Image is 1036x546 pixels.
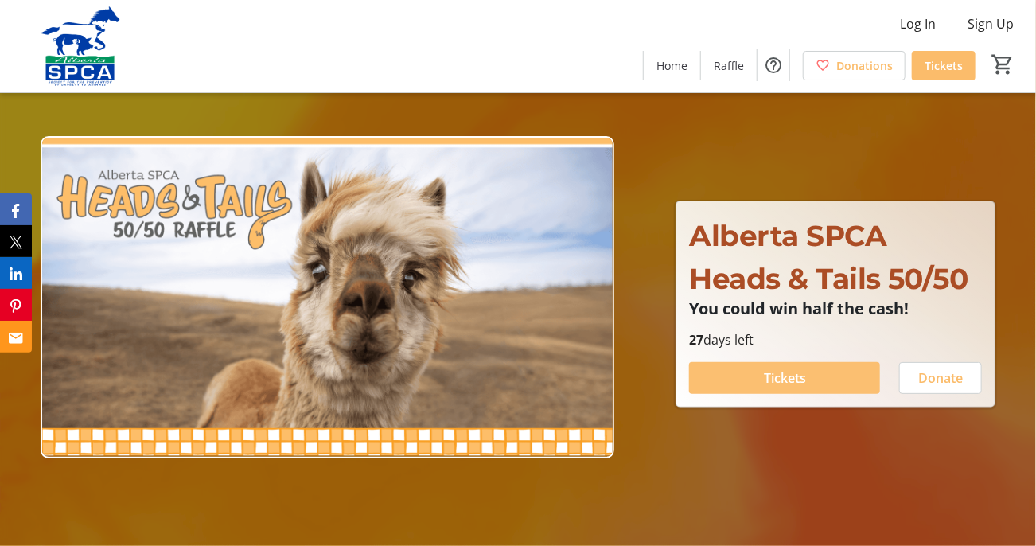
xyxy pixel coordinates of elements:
[968,14,1014,33] span: Sign Up
[689,261,968,296] span: Heads & Tails 50/50
[912,51,976,80] a: Tickets
[701,51,757,80] a: Raffle
[689,331,703,349] span: 27
[689,218,886,253] span: Alberta SPCA
[758,49,789,81] button: Help
[764,369,806,388] span: Tickets
[918,369,963,388] span: Donate
[925,57,963,74] span: Tickets
[899,362,982,394] button: Donate
[689,300,982,318] p: You could win half the cash!
[836,57,893,74] span: Donations
[955,11,1026,37] button: Sign Up
[900,14,936,33] span: Log In
[689,330,982,349] p: days left
[988,50,1017,79] button: Cart
[10,6,151,86] img: Alberta SPCA's Logo
[803,51,906,80] a: Donations
[644,51,700,80] a: Home
[714,57,744,74] span: Raffle
[887,11,948,37] button: Log In
[689,362,880,394] button: Tickets
[41,136,614,459] img: Campaign CTA Media Photo
[656,57,687,74] span: Home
